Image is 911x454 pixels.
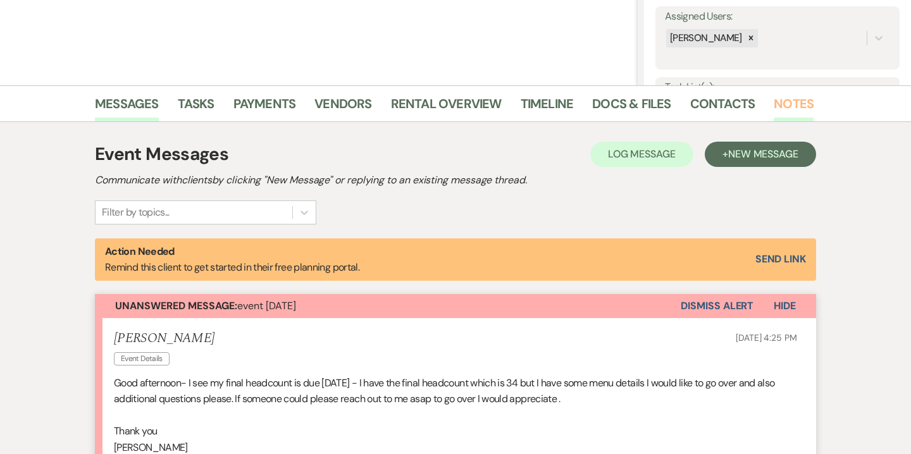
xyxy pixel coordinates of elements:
[690,94,755,121] a: Contacts
[681,294,753,318] button: Dismiss Alert
[95,294,681,318] button: Unanswered Message:event [DATE]
[105,243,359,276] p: Remind this client to get started in their free planning portal.
[115,299,296,312] span: event [DATE]
[774,299,796,312] span: Hide
[736,332,797,343] span: [DATE] 4:25 PM
[590,142,693,167] button: Log Message
[105,245,175,258] strong: Action Needed
[665,78,890,97] label: Task List(s):
[114,331,214,347] h5: [PERSON_NAME]
[592,94,671,121] a: Docs & Files
[95,173,816,188] h2: Communicate with clients by clicking "New Message" or replying to an existing message thread.
[114,423,797,439] p: Thank you
[521,94,574,121] a: Timeline
[114,352,170,365] span: Event Details
[753,294,816,318] button: Hide
[705,142,816,167] button: +New Message
[774,94,814,121] a: Notes
[114,375,797,407] p: Good afternoon- I see my final headcount is due [DATE] - I have the final headcount which is 34 b...
[665,8,890,26] label: Assigned Users:
[314,94,371,121] a: Vendors
[608,147,676,161] span: Log Message
[728,147,798,161] span: New Message
[102,205,170,220] div: Filter by topics...
[666,29,744,47] div: [PERSON_NAME]
[95,141,228,168] h1: Event Messages
[233,94,296,121] a: Payments
[391,94,502,121] a: Rental Overview
[95,94,159,121] a: Messages
[178,94,214,121] a: Tasks
[115,299,237,312] strong: Unanswered Message:
[755,254,806,264] button: Send Link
